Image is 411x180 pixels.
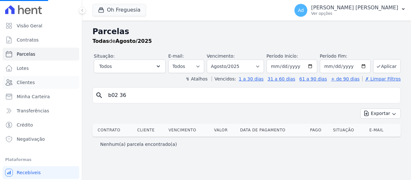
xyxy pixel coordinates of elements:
span: Ad [298,8,304,13]
span: Lotes [17,65,29,71]
th: Valor [211,124,237,137]
strong: Todas [92,38,109,44]
label: Período Inicío: [267,53,298,59]
input: Buscar por nome do lote ou do cliente [104,89,398,102]
th: Contrato [92,124,135,137]
span: Visão Geral [17,23,42,29]
label: Situação: [94,53,115,59]
span: Transferências [17,108,49,114]
a: Minha Carteira [3,90,79,103]
div: Plataformas [5,156,77,164]
p: Ver opções [311,11,398,16]
th: Situação [330,124,367,137]
span: Recebíveis [17,169,41,176]
a: ✗ Limpar Filtros [362,76,401,81]
button: Exportar [360,109,401,118]
th: E-mail [367,124,394,137]
strong: Agosto/2025 [116,38,152,44]
span: Clientes [17,79,35,86]
i: search [95,91,103,99]
label: Vencidos: [212,76,236,81]
a: 61 a 90 dias [299,76,327,81]
span: Minha Carteira [17,93,50,100]
button: Ad [PERSON_NAME] [PERSON_NAME] Ver opções [289,1,411,19]
a: + de 90 dias [331,76,360,81]
th: Cliente [135,124,166,137]
span: Crédito [17,122,33,128]
span: Contratos [17,37,39,43]
button: Todos [94,60,166,73]
label: Período Fim: [320,53,371,60]
a: Recebíveis [3,166,79,179]
label: Vencimento: [207,53,235,59]
th: Pago [307,124,330,137]
h2: Parcelas [92,26,401,37]
a: 1 a 30 dias [239,76,264,81]
a: Negativação [3,133,79,146]
a: 31 a 60 dias [267,76,295,81]
span: Negativação [17,136,45,142]
button: Oh Freguesia [92,4,146,16]
a: Crédito [3,118,79,131]
span: Parcelas [17,51,35,57]
span: Todos [99,62,112,70]
a: Clientes [3,76,79,89]
p: [PERSON_NAME] [PERSON_NAME] [311,5,398,11]
a: Parcelas [3,48,79,61]
p: de [92,37,152,45]
a: Transferências [3,104,79,117]
label: E-mail: [168,53,184,59]
a: Lotes [3,62,79,75]
label: ↯ Atalhos [186,76,207,81]
a: Contratos [3,33,79,46]
button: Aplicar [373,59,401,73]
a: Visão Geral [3,19,79,32]
th: Data de Pagamento [238,124,308,137]
p: Nenhum(a) parcela encontrado(a) [100,141,177,147]
th: Vencimento [166,124,212,137]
